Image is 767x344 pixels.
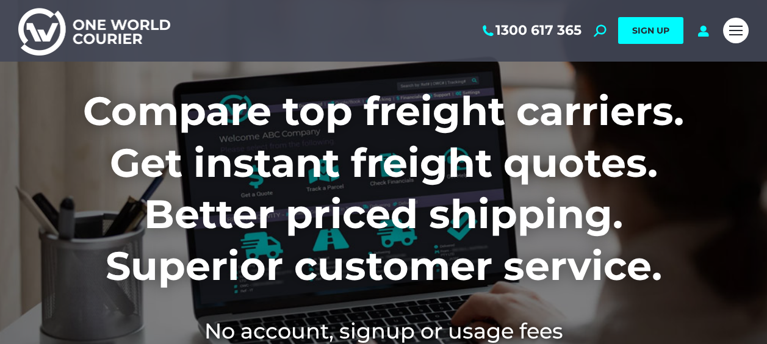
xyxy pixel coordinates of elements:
[723,18,749,43] a: Mobile menu icon
[18,6,170,56] img: One World Courier
[18,85,749,292] h1: Compare top freight carriers. Get instant freight quotes. Better priced shipping. Superior custom...
[618,17,683,44] a: SIGN UP
[632,25,669,36] span: SIGN UP
[480,23,582,38] a: 1300 617 365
